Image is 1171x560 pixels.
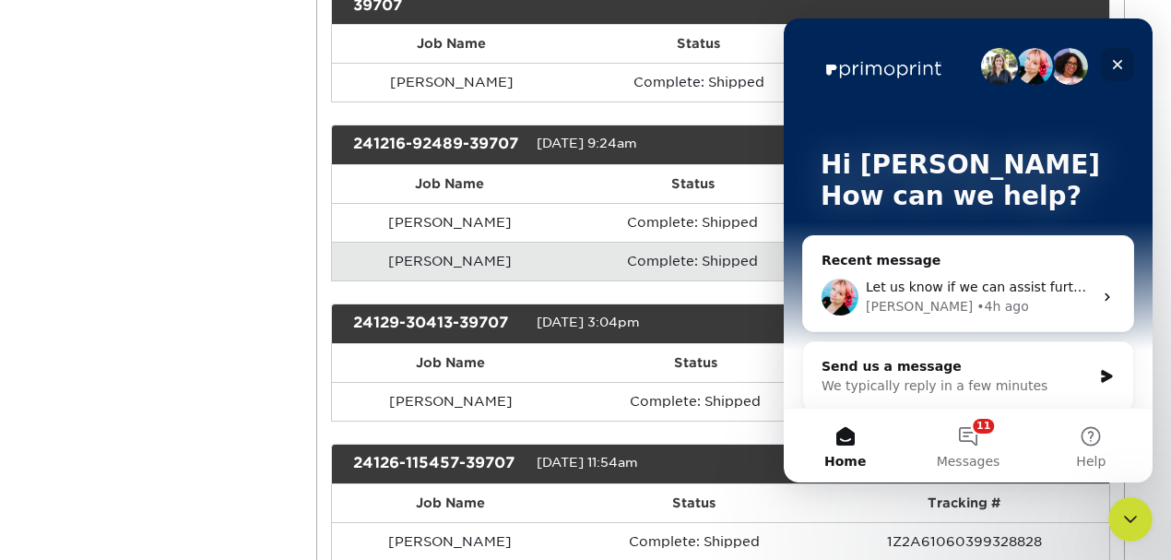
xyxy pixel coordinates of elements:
th: Job Name [332,25,573,63]
td: [PERSON_NAME] [332,382,571,421]
span: Let us know if we can assist further. Have a wonderful day. [82,261,462,276]
iframe: Intercom live chat [1108,497,1153,542]
td: [PERSON_NAME] [332,242,569,280]
th: Status [568,165,817,203]
span: [DATE] 9:24am [537,136,637,150]
div: Send us a message [38,339,308,358]
td: [PERSON_NAME] [332,63,573,101]
td: Complete: Shipped [568,203,817,242]
div: $49.84 [706,452,904,476]
th: Status [569,484,819,522]
th: Status [570,344,821,382]
th: Status [572,25,824,63]
button: Messages [123,390,245,464]
div: 24129-30413-39707 [339,312,537,336]
th: Job Name [332,344,571,382]
td: Complete: Shipped [570,382,821,421]
iframe: Intercom live chat [784,18,1153,483]
th: Tracking # [819,484,1109,522]
button: Help [246,390,369,464]
span: [DATE] 11:54am [537,455,638,470]
span: Help [292,436,322,449]
div: Send us a messageWe typically reply in a few minutes [18,323,350,393]
td: Complete: Shipped [568,242,817,280]
div: Close [317,30,350,63]
div: [PERSON_NAME] [82,279,189,298]
span: [DATE] 3:04pm [537,315,640,329]
div: 24126-115457-39707 [339,452,537,476]
th: Job Name [332,165,569,203]
span: Home [41,436,82,449]
div: 241216-92489-39707 [339,133,537,157]
div: We typically reply in a few minutes [38,358,308,377]
td: Complete: Shipped [572,63,824,101]
div: • 4h ago [193,279,245,298]
span: Messages [153,436,217,449]
th: Job Name [332,484,570,522]
div: $102.30 [706,133,904,157]
td: [PERSON_NAME] [332,203,569,242]
div: $53.84 [706,312,904,336]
